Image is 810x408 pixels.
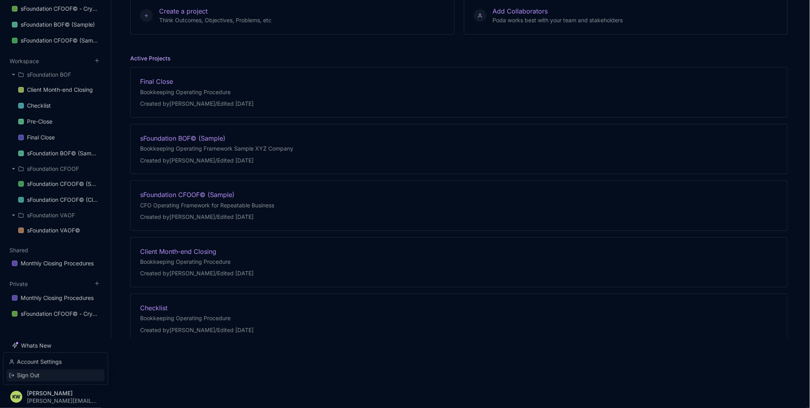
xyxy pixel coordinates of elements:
div: Checklist [27,101,51,110]
div: sFoundation VAOF© [27,226,80,235]
div: Private [7,288,104,325]
div: Account Settings [6,356,104,368]
div: sFoundation BOF© (Sample) [21,20,95,29]
div: sFoundation CFOOF [27,164,79,174]
div: Workspace [7,65,104,241]
div: Shared [7,253,104,274]
div: Sign Out [6,369,104,381]
div: sFoundation CFOOF© (Sample) [27,179,99,189]
div: sFoundation CFOOF© (Sample) [21,36,99,45]
div: Pre-Close [27,117,52,126]
div: sFoundation CFOOF© - Crystal Lake Partner LLC [21,309,99,319]
div: sFoundation CFOOF© (Clone - For Testing) [27,195,99,205]
div: Final Close [27,133,55,142]
div: sFoundation CFOOF© - Crystal Lake Partner LLC [21,4,99,14]
div: Monthly Closing Procedures [21,293,94,303]
div: sFoundation BOF [27,70,71,79]
div: sFoundation VAOF [27,211,75,220]
div: Monthly Closing Procedures [21,259,94,268]
div: Client Month-end Closing [27,85,93,95]
div: sFoundation BOF© (Sample) [27,149,99,158]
